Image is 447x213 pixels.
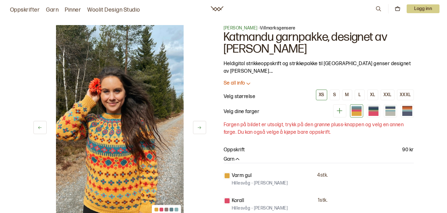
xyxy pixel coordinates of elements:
[367,90,378,100] button: XL
[224,60,414,75] p: Heldigital strikkeoppskrift og strikkepakke til [GEOGRAPHIC_DATA] genser designet av [PERSON_NAME].
[10,6,40,14] a: Oppskrifter
[370,92,375,98] div: XL
[232,172,252,179] p: Varm gul
[317,172,328,179] p: 4 stk.
[232,197,244,205] p: Korall
[407,4,439,13] button: User dropdown
[401,104,414,117] div: Marineblå (utsolgt)
[367,104,380,117] div: Korall
[232,180,288,186] p: Hillesvåg - [PERSON_NAME]
[345,92,349,98] div: M
[224,80,414,87] button: Se all info
[333,92,336,98] div: S
[224,80,245,87] p: Se all info
[384,104,397,117] div: Grå og blå (utsolgt)
[330,90,340,100] button: S
[350,104,363,117] div: Gul (utsolgt)
[224,121,414,136] p: Fargen på bildet er utsolgt, trykk på den grønne pluss-knappen og velg en annen farge. Du kan ogs...
[316,90,327,100] button: XS
[402,146,414,154] p: 90 kr
[224,25,258,31] a: [PERSON_NAME]
[355,90,365,100] button: L
[224,25,414,31] p: - Villmarksgensere
[224,31,414,55] h1: Katmandu garnpakke, designet av [PERSON_NAME]
[224,93,256,101] p: Velg størrelse
[211,6,223,11] a: Woolit
[65,6,81,14] a: Pinner
[400,92,411,98] div: XXXL
[358,92,361,98] div: L
[381,90,394,100] button: XXL
[224,156,241,163] button: Garn
[224,108,260,116] p: Velg dine farger
[224,146,245,154] p: Oppskrift
[319,92,324,98] div: XS
[87,6,140,14] a: Woolit Design Studio
[318,197,328,204] p: 1 stk.
[397,90,414,100] button: XXXL
[407,4,439,13] p: Logg inn
[232,205,288,211] p: Hillesvåg - [PERSON_NAME]
[342,90,352,100] button: M
[46,6,58,14] a: Garn
[384,92,392,98] div: XXL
